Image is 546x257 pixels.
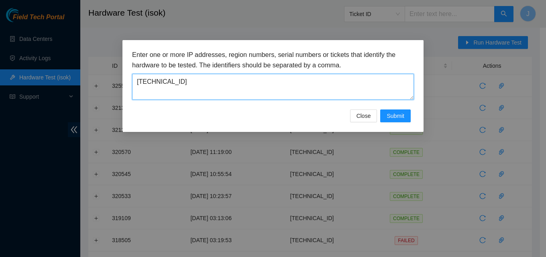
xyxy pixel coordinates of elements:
[132,50,414,70] h3: Enter one or more IP addresses, region numbers, serial numbers or tickets that identify the hardw...
[132,74,414,100] textarea: [TECHNICAL_ID]
[387,111,404,120] span: Submit
[380,109,411,122] button: Submit
[350,109,377,122] button: Close
[357,111,371,120] span: Close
